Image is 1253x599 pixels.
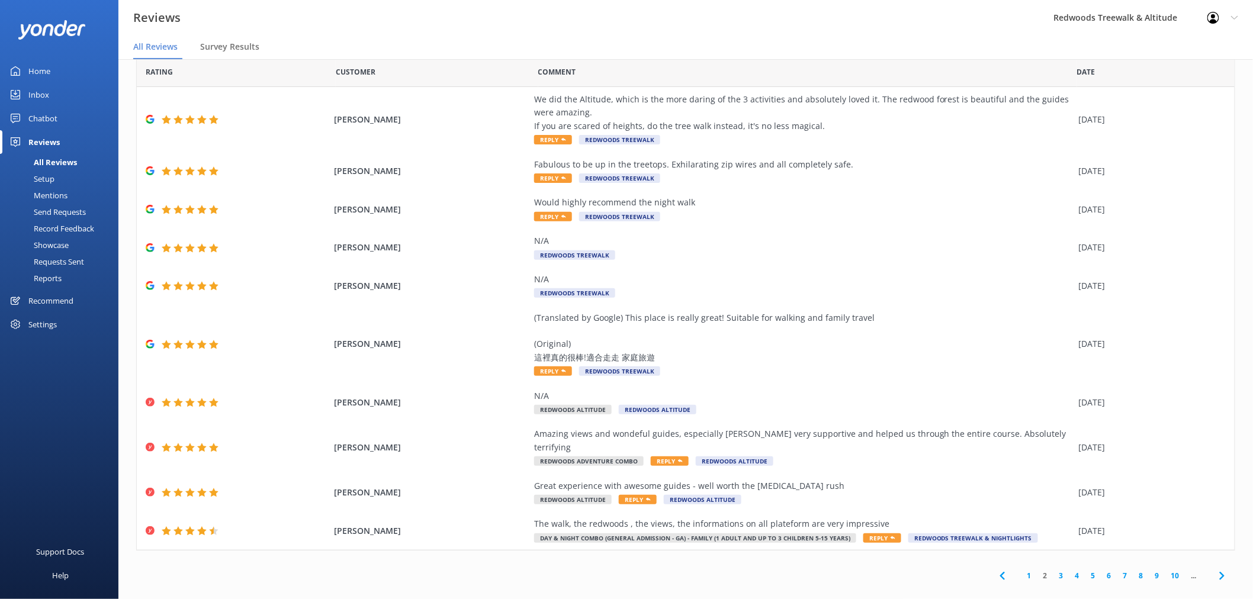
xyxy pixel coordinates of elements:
[1037,570,1053,581] a: 2
[579,212,660,221] span: Redwoods Treewalk
[534,366,572,376] span: Reply
[334,113,528,126] span: [PERSON_NAME]
[7,253,118,270] a: Requests Sent
[579,173,660,183] span: Redwoods Treewalk
[7,237,69,253] div: Showcase
[1021,570,1037,581] a: 1
[1101,570,1117,581] a: 6
[664,495,741,504] span: Redwoods Altitude
[1079,441,1220,454] div: [DATE]
[37,540,85,563] div: Support Docs
[534,427,1073,454] div: Amazing views and wondeful guides, especially [PERSON_NAME] very supportive and helped us through...
[28,59,50,83] div: Home
[534,405,612,414] span: Redwoods Altitude
[1069,570,1085,581] a: 4
[1165,570,1185,581] a: 10
[534,311,1073,365] div: (Translated by Google) This place is really great! Suitable for walking and family travel (Origin...
[334,279,528,292] span: [PERSON_NAME]
[534,196,1073,209] div: Would highly recommend the night walk
[133,41,178,53] span: All Reviews
[7,253,84,270] div: Requests Sent
[28,130,60,154] div: Reviews
[334,396,528,409] span: [PERSON_NAME]
[28,313,57,336] div: Settings
[7,187,68,204] div: Mentions
[1079,241,1220,254] div: [DATE]
[52,563,69,587] div: Help
[908,533,1038,543] span: Redwoods Treewalk & Nightlights
[619,405,696,414] span: Redwoods Altitude
[1133,570,1149,581] a: 8
[1079,113,1220,126] div: [DATE]
[579,135,660,144] span: Redwoods Treewalk
[1085,570,1101,581] a: 5
[1079,524,1220,537] div: [DATE]
[7,154,77,170] div: All Reviews
[7,204,118,220] a: Send Requests
[334,441,528,454] span: [PERSON_NAME]
[146,66,173,78] span: Date
[336,66,375,78] span: Date
[7,170,118,187] a: Setup
[28,107,57,130] div: Chatbot
[28,289,73,313] div: Recommend
[7,270,118,286] a: Reports
[534,273,1073,286] div: N/A
[7,220,118,237] a: Record Feedback
[534,158,1073,171] div: Fabulous to be up in the treetops. Exhilarating zip wires and all completely safe.
[7,154,118,170] a: All Reviews
[334,165,528,178] span: [PERSON_NAME]
[1079,165,1220,178] div: [DATE]
[538,66,576,78] span: Question
[534,93,1073,133] div: We did the Altitude, which is the more daring of the 3 activities and absolutely loved it. The re...
[133,8,181,27] h3: Reviews
[863,533,901,543] span: Reply
[1079,396,1220,409] div: [DATE]
[534,533,856,543] span: Day & Night Combo (General Admission - GA) - Family (1 Adult and up to 3 Children 5-15 years)
[18,20,86,40] img: yonder-white-logo.png
[534,250,615,260] span: Redwoods Treewalk
[534,495,612,504] span: Redwoods Altitude
[7,170,54,187] div: Setup
[1185,570,1203,581] span: ...
[200,41,259,53] span: Survey Results
[534,517,1073,530] div: The walk, the redwoods , the views, the informations on all plateform are very impressive
[651,456,689,466] span: Reply
[334,337,528,350] span: [PERSON_NAME]
[7,187,118,204] a: Mentions
[1079,337,1220,350] div: [DATE]
[7,220,94,237] div: Record Feedback
[534,389,1073,402] div: N/A
[534,173,572,183] span: Reply
[28,83,49,107] div: Inbox
[334,486,528,499] span: [PERSON_NAME]
[1079,203,1220,216] div: [DATE]
[619,495,657,504] span: Reply
[1149,570,1165,581] a: 9
[1079,486,1220,499] div: [DATE]
[534,135,572,144] span: Reply
[7,204,86,220] div: Send Requests
[1079,279,1220,292] div: [DATE]
[534,288,615,298] span: Redwoods Treewalk
[1117,570,1133,581] a: 7
[334,203,528,216] span: [PERSON_NAME]
[7,270,62,286] div: Reports
[534,212,572,221] span: Reply
[7,237,118,253] a: Showcase
[579,366,660,376] span: Redwoods Treewalk
[696,456,773,466] span: Redwoods Altitude
[334,524,528,537] span: [PERSON_NAME]
[1077,66,1095,78] span: Date
[1053,570,1069,581] a: 3
[534,234,1073,247] div: N/A
[334,241,528,254] span: [PERSON_NAME]
[534,456,644,466] span: Redwoods Adventure Combo
[534,479,1073,492] div: Great experience with awesome guides - well worth the [MEDICAL_DATA] rush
